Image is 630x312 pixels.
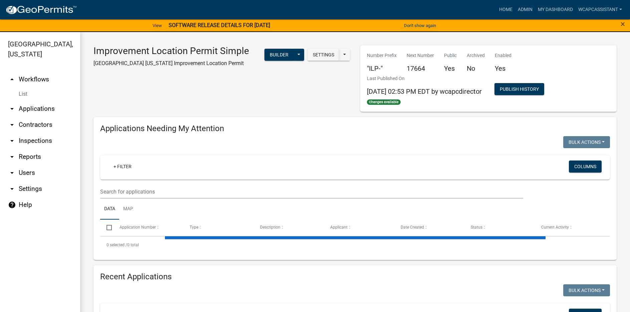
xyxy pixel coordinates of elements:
[444,64,457,72] h5: Yes
[183,220,254,236] datatable-header-cell: Type
[330,225,348,230] span: Applicant
[100,220,113,236] datatable-header-cell: Select
[496,3,515,16] a: Home
[100,237,610,253] div: 0 total
[8,201,16,209] i: help
[401,20,439,31] button: Don't show again
[407,52,434,59] p: Next Number
[107,243,127,247] span: 0 selected /
[8,153,16,161] i: arrow_drop_down
[150,20,165,31] a: View
[367,75,482,82] p: Last Published On
[169,22,270,28] strong: SOFTWARE RELEASE DETAILS FOR [DATE]
[100,124,610,133] h4: Applications Needing My Attention
[495,52,511,59] p: Enabled
[8,121,16,129] i: arrow_drop_down
[541,225,569,230] span: Current Activity
[621,20,625,28] button: Close
[394,220,464,236] datatable-header-cell: Date Created
[253,220,324,236] datatable-header-cell: Description
[563,136,610,148] button: Bulk Actions
[93,59,249,67] p: [GEOGRAPHIC_DATA] [US_STATE] Improvement Location Permit
[119,199,137,220] a: Map
[535,220,605,236] datatable-header-cell: Current Activity
[113,220,183,236] datatable-header-cell: Application Number
[264,49,294,61] button: Builder
[307,49,340,61] button: Settings
[367,99,401,105] span: Changes available
[471,225,482,230] span: Status
[93,45,249,57] h3: Improvement Location Permit Simple
[464,220,535,236] datatable-header-cell: Status
[367,64,397,72] h5: "ILP-"
[190,225,198,230] span: Type
[100,185,523,199] input: Search for applications
[576,3,625,16] a: wcapcassistant
[8,75,16,83] i: arrow_drop_up
[444,52,457,59] p: Public
[8,137,16,145] i: arrow_drop_down
[100,272,610,282] h4: Recent Applications
[569,161,602,173] button: Columns
[494,83,544,95] button: Publish History
[324,220,394,236] datatable-header-cell: Applicant
[621,19,625,29] span: ×
[495,64,511,72] h5: Yes
[467,52,485,59] p: Archived
[108,161,137,173] a: + Filter
[401,225,424,230] span: Date Created
[8,185,16,193] i: arrow_drop_down
[367,52,397,59] p: Number Prefix
[8,105,16,113] i: arrow_drop_down
[8,169,16,177] i: arrow_drop_down
[515,3,535,16] a: Admin
[535,3,576,16] a: My Dashboard
[260,225,280,230] span: Description
[120,225,156,230] span: Application Number
[100,199,119,220] a: Data
[407,64,434,72] h5: 17664
[367,87,482,95] span: [DATE] 02:53 PM EDT by wcapcdirector
[494,87,544,92] wm-modal-confirm: Workflow Publish History
[563,284,610,296] button: Bulk Actions
[467,64,485,72] h5: No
